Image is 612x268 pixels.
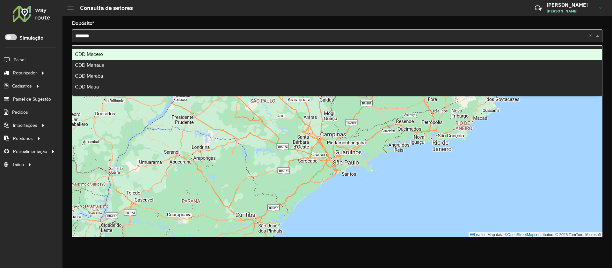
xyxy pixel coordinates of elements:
[13,96,51,103] span: Painel de Sugestão
[75,62,104,68] span: CDD Manaus
[75,84,99,89] span: CDD Maua
[13,148,47,155] span: Retroalimentação
[19,34,43,42] label: Simulação
[72,19,94,27] label: Depósito
[13,122,37,129] span: Importações
[74,4,133,11] h2: Consulta de setores
[12,109,28,116] span: Pedidos
[12,161,24,168] span: Tático
[589,32,594,40] span: Clear all
[469,232,602,238] div: Map data © contributors,© 2025 TomTom, Microsoft
[72,45,602,96] ng-dropdown-panel: Options list
[13,135,33,142] span: Relatórios
[507,233,535,237] a: OpenStreetMap
[14,57,25,63] span: Painel
[75,73,103,79] span: CDD Maraba
[531,1,545,15] a: Contato Rápido
[547,2,594,8] h3: [PERSON_NAME]
[12,83,32,89] span: Cadastros
[13,70,37,76] span: Roteirizador
[470,233,485,237] a: Leaflet
[486,233,487,237] span: |
[547,8,594,14] span: [PERSON_NAME]
[75,51,103,57] span: CDD Maceio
